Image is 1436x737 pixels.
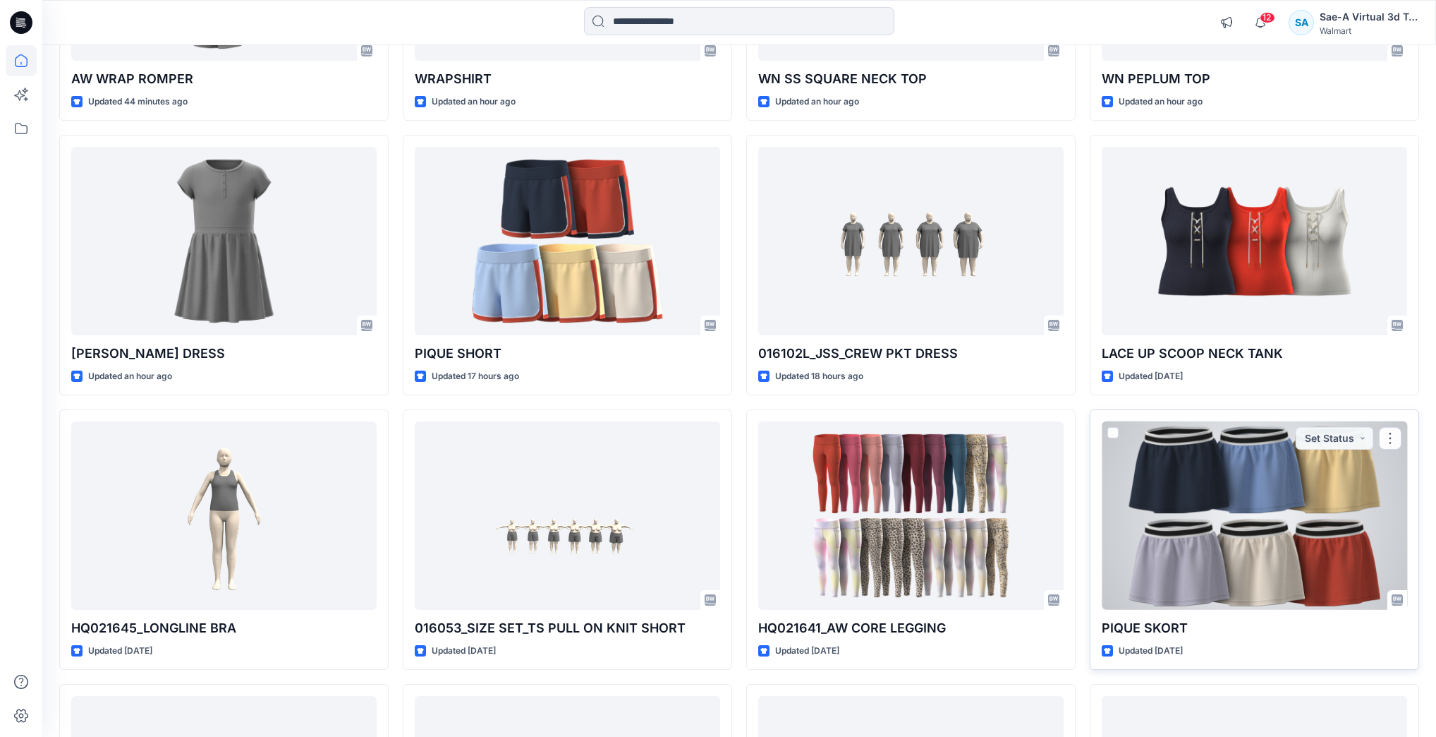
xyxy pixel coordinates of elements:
[71,69,377,89] p: AW WRAP ROMPER
[432,644,496,659] p: Updated [DATE]
[758,344,1064,364] p: 016102L_JSS_CREW PKT DRESS
[1119,644,1183,659] p: Updated [DATE]
[1102,344,1407,364] p: LACE UP SCOOP NECK TANK
[1289,10,1314,35] div: SA
[432,369,519,384] p: Updated 17 hours ago
[775,95,859,109] p: Updated an hour ago
[88,644,152,659] p: Updated [DATE]
[88,369,172,384] p: Updated an hour ago
[71,618,377,638] p: HQ021645_LONGLINE BRA
[415,421,720,609] a: 016053_SIZE SET_TS PULL ON KNIT SHORT
[758,618,1064,638] p: HQ021641_AW CORE LEGGING
[1320,8,1418,25] div: Sae-A Virtual 3d Team
[71,421,377,609] a: HQ021645_LONGLINE BRA
[1102,421,1407,609] a: PIQUE SKORT
[432,95,516,109] p: Updated an hour ago
[415,618,720,638] p: 016053_SIZE SET_TS PULL ON KNIT SHORT
[758,69,1064,89] p: WN SS SQUARE NECK TOP
[1119,95,1203,109] p: Updated an hour ago
[775,369,863,384] p: Updated 18 hours ago
[415,344,720,364] p: PIQUE SHORT
[758,147,1064,335] a: 016102L_JSS_CREW PKT DRESS
[415,147,720,335] a: PIQUE SHORT
[71,344,377,364] p: [PERSON_NAME] DRESS
[1102,618,1407,638] p: PIQUE SKORT
[775,644,839,659] p: Updated [DATE]
[415,69,720,89] p: WRAPSHIRT
[1260,12,1275,23] span: 12
[71,147,377,335] a: WN HENLEY DRESS
[1102,147,1407,335] a: LACE UP SCOOP NECK TANK
[758,421,1064,609] a: HQ021641_AW CORE LEGGING
[1119,369,1183,384] p: Updated [DATE]
[1320,25,1418,36] div: Walmart
[88,95,188,109] p: Updated 44 minutes ago
[1102,69,1407,89] p: WN PEPLUM TOP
